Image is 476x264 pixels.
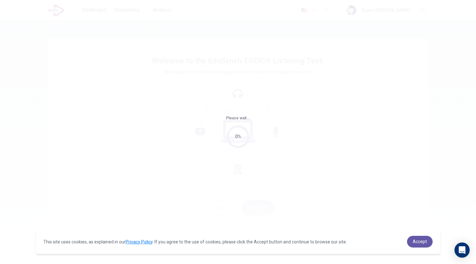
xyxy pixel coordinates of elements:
a: Privacy Policy [126,239,153,244]
span: Accept [413,239,427,244]
div: cookieconsent [36,229,440,254]
span: This site uses cookies, as explained in our . If you agree to the use of cookies, please click th... [43,239,347,244]
div: Open Intercom Messenger [454,242,470,258]
a: dismiss cookie message [407,236,433,248]
span: Please wait... [226,116,250,120]
div: 0% [235,133,241,140]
